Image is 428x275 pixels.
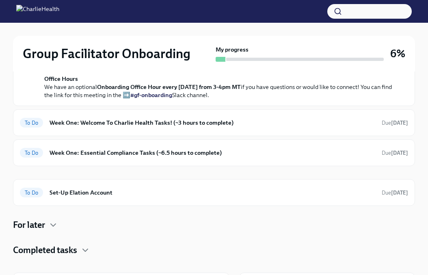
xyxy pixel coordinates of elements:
[20,186,408,199] a: To DoSet-Up Elation AccountDue[DATE]
[44,75,78,82] strong: Office Hours
[50,148,375,157] h6: Week One: Essential Compliance Tasks (~6.5 hours to complete)
[13,244,415,256] div: Completed tasks
[20,190,43,196] span: To Do
[44,75,395,99] p: We have an optional if you have questions or would like to connect! You can find the link for thi...
[13,219,45,231] h4: For later
[20,150,43,156] span: To Do
[390,46,405,61] h3: 6%
[382,190,408,196] span: Due
[50,118,375,127] h6: Week One: Welcome To Charlie Health Tasks! (~3 hours to complete)
[13,244,77,256] h4: Completed tasks
[20,116,408,129] a: To DoWeek One: Welcome To Charlie Health Tasks! (~3 hours to complete)Due[DATE]
[16,5,59,18] img: CharlieHealth
[13,219,415,231] div: For later
[97,83,241,91] strong: Onboarding Office Hour every [DATE] from 3-4pm MT
[20,146,408,159] a: To DoWeek One: Essential Compliance Tasks (~6.5 hours to complete)Due[DATE]
[382,119,408,127] span: September 22nd, 2025 09:00
[20,120,43,126] span: To Do
[391,150,408,156] strong: [DATE]
[216,45,249,54] strong: My progress
[130,91,172,99] a: #gf-onboarding
[382,189,408,197] span: September 17th, 2025 09:00
[23,45,190,62] h2: Group Facilitator Onboarding
[391,190,408,196] strong: [DATE]
[382,149,408,157] span: September 22nd, 2025 09:00
[382,120,408,126] span: Due
[391,120,408,126] strong: [DATE]
[50,188,375,197] h6: Set-Up Elation Account
[382,150,408,156] span: Due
